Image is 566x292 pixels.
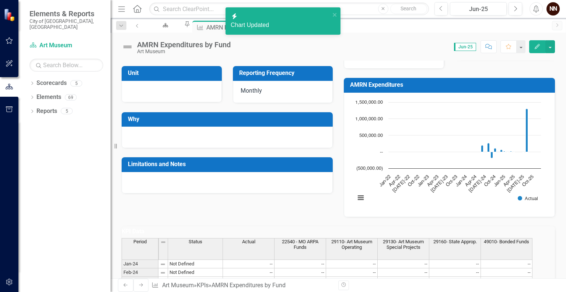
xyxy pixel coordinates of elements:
img: 8DAGhfEEPCf229AAAAAElFTkSuQmCC [160,239,166,245]
img: 8DAGhfEEPCf229AAAAAElFTkSuQmCC [160,261,166,267]
text: 1,000,000.00 [355,117,383,121]
button: close [332,10,338,19]
text: [DATE]-25 [506,174,525,193]
td: -- [378,268,429,277]
div: 69 [65,94,77,100]
td: -- [326,268,378,277]
td: -- [223,260,275,268]
span: 29160- State Approp. [433,239,477,244]
td: -- [481,277,532,285]
path: Feb-25, 11,640. Actual. [507,151,508,152]
td: -- [429,260,481,268]
span: 29110- Art Museum Operating [328,239,376,250]
text: Jan-25 [493,174,506,188]
h3: Why [128,116,329,123]
text: [DATE]-24 [468,174,487,193]
div: Chart Updated [231,21,330,30]
span: Status [189,239,202,244]
div: » » [151,281,333,290]
td: Jan-24 [122,260,158,268]
text: -- [380,150,383,155]
text: Jan-22 [378,174,392,188]
path: Mar-25, 16,201.86. Actual. [510,151,512,152]
td: Not Defined [168,260,223,268]
a: Elements [36,93,61,102]
path: Dec-24, 60,936. Actual. [500,150,503,152]
text: 1,500,000.00 [355,100,383,105]
span: Period [133,239,147,244]
text: (500,000.00) [356,166,383,171]
a: Art Museum [145,21,184,30]
td: -- [429,268,481,277]
span: 29130- Art Museum Special Projects [379,239,427,250]
span: Search [401,6,416,11]
div: Monthly [233,81,333,103]
div: AMRN Expenditures by Fund [206,23,264,32]
img: 8DAGhfEEPCf229AAAAAElFTkSuQmCC [160,270,166,276]
div: Art Museum [137,49,231,54]
td: Not Defined [168,277,223,285]
img: Not Defined [122,41,133,53]
td: -- [275,260,326,268]
svg: Interactive chart [352,99,545,209]
a: Art Museum [29,41,103,50]
div: 5 [61,108,73,114]
h3: Unit [128,70,218,76]
span: 49010- Bonded Funds [484,239,529,244]
td: -- [378,260,429,268]
text: Jan-24 [455,174,468,188]
path: Aug-25, 1,304,465.95. Actual. [526,109,528,152]
text: Jan-23 [417,174,430,188]
path: Oct-24, 106,069.6. Actual. [494,148,496,152]
td: -- [378,277,429,285]
span: Elements & Reports [29,9,103,18]
td: -- [275,277,326,285]
text: Apr-22 [388,174,401,188]
path: Apr-25, 7,672.7. Actual. [513,151,514,152]
path: Jul-25, 3,909.59. Actual. [523,151,524,152]
text: Oct-25 [521,174,535,188]
td: Feb-24 [122,268,158,277]
span: Jun-25 [454,43,476,51]
div: AMRN Expenditures by Fund [137,41,231,49]
text: [DATE]-23 [430,174,449,193]
path: Jun-24, 196,934. Actual. [481,145,483,152]
span: Actual [242,239,255,244]
button: Show Actual [518,196,538,201]
div: AMRN Expenditures by Fund [212,282,286,289]
td: -- [481,268,532,277]
text: Oct-24 [483,174,497,188]
td: Mar-24 [122,277,158,285]
div: Chart. Highcharts interactive chart. [352,99,547,209]
text: 500,000.00 [359,133,383,138]
a: Reports [36,107,57,116]
button: View chart menu, Chart [356,192,366,203]
path: Sep-24, -196,822.8. Actual. [491,152,493,158]
img: ClearPoint Strategy [4,8,17,21]
h3: KPI Data [122,228,555,235]
td: -- [481,260,532,268]
td: -- [223,277,275,285]
path: Aug-24, 265,010.4. Actual. [488,143,490,152]
input: Search ClearPoint... [149,3,429,16]
span: 22540 - MO ARPA Funds [276,239,324,250]
input: Search Below... [29,59,103,72]
text: Apr-23 [426,174,440,188]
text: [DATE]-22 [392,174,411,193]
text: Oct-22 [407,174,420,188]
button: NN [546,2,560,16]
div: Jun-25 [453,5,504,14]
text: Oct-23 [445,174,458,188]
h3: Reporting Frequency [239,70,329,76]
td: -- [275,268,326,277]
td: -- [326,277,378,285]
td: -- [223,268,275,277]
button: Search [390,4,427,14]
text: Apr-24 [464,174,478,188]
h3: AMRN Expenditures [350,82,551,88]
path: Jan-25, 21,600. Actual. [503,151,506,152]
div: 5 [70,80,82,86]
td: -- [326,260,378,268]
small: City of [GEOGRAPHIC_DATA], [GEOGRAPHIC_DATA] [29,18,103,30]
